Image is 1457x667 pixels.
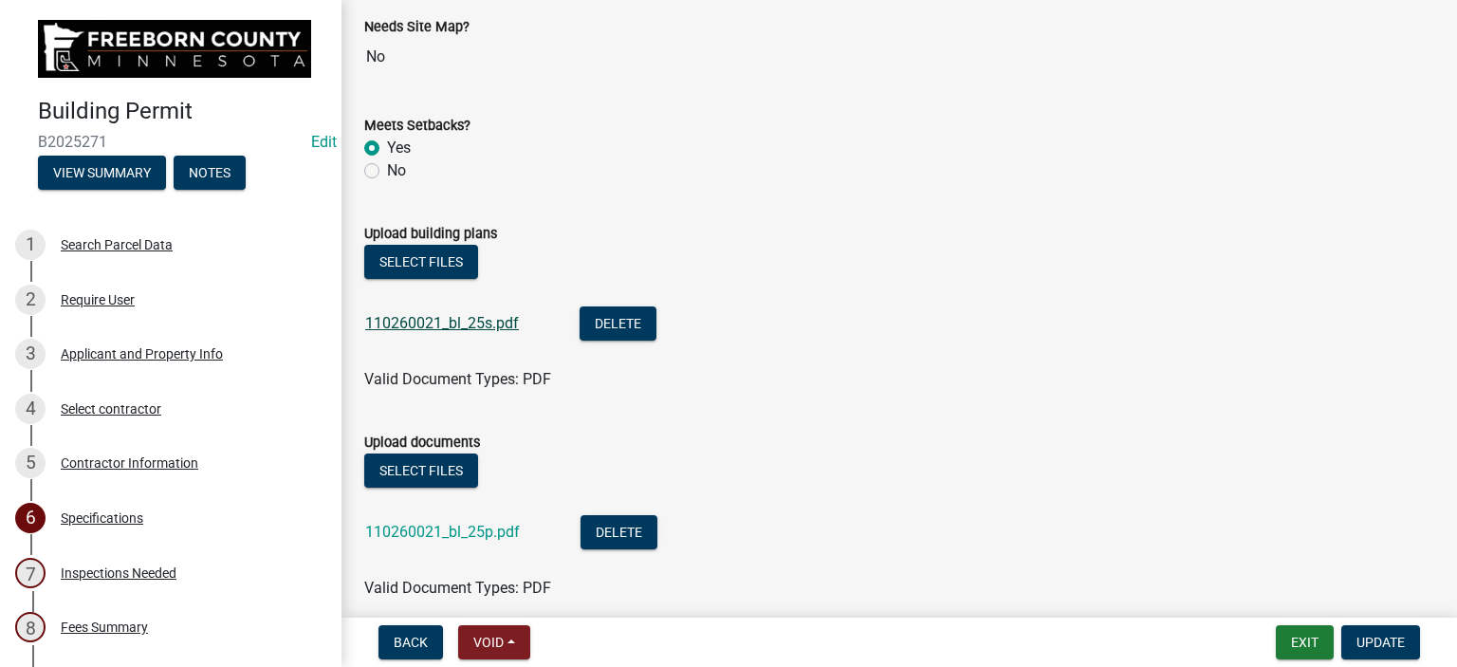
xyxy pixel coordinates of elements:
[580,306,656,341] button: Delete
[387,159,406,182] label: No
[581,525,657,543] wm-modal-confirm: Delete Document
[15,285,46,315] div: 2
[365,523,520,541] a: 110260021_bl_25p.pdf
[61,402,161,416] div: Select contractor
[1276,625,1334,659] button: Exit
[61,293,135,306] div: Require User
[38,98,326,125] h4: Building Permit
[15,558,46,588] div: 7
[311,133,337,151] wm-modal-confirm: Edit Application Number
[61,566,176,580] div: Inspections Needed
[378,625,443,659] button: Back
[1341,625,1420,659] button: Update
[15,503,46,533] div: 6
[458,625,530,659] button: Void
[38,156,166,190] button: View Summary
[364,370,551,388] span: Valid Document Types: PDF
[38,20,311,78] img: Freeborn County, Minnesota
[580,316,656,334] wm-modal-confirm: Delete Document
[365,314,519,332] a: 110260021_bl_25s.pdf
[61,456,198,470] div: Contractor Information
[387,137,411,159] label: Yes
[61,511,143,525] div: Specifications
[174,166,246,181] wm-modal-confirm: Notes
[364,120,470,133] label: Meets Setbacks?
[15,230,46,260] div: 1
[15,394,46,424] div: 4
[311,133,337,151] a: Edit
[15,448,46,478] div: 5
[15,612,46,642] div: 8
[473,635,504,650] span: Void
[394,635,428,650] span: Back
[61,621,148,634] div: Fees Summary
[1356,635,1405,650] span: Update
[364,245,478,279] button: Select files
[364,454,478,488] button: Select files
[15,339,46,369] div: 3
[61,347,223,361] div: Applicant and Property Info
[364,436,480,450] label: Upload documents
[174,156,246,190] button: Notes
[38,166,166,181] wm-modal-confirm: Summary
[364,228,497,241] label: Upload building plans
[38,133,304,151] span: B2025271
[364,21,470,34] label: Needs Site Map?
[61,238,173,251] div: Search Parcel Data
[364,579,551,597] span: Valid Document Types: PDF
[581,515,657,549] button: Delete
